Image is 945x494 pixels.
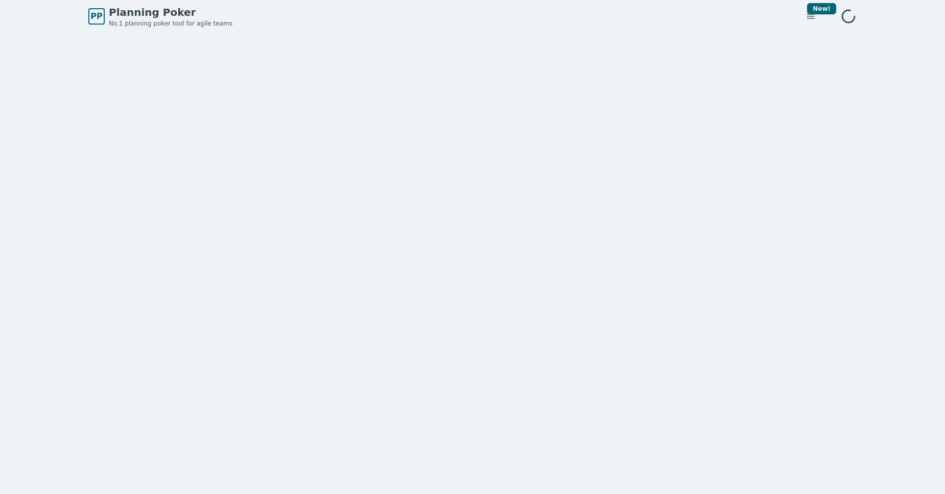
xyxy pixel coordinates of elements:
span: Planning Poker [109,5,232,19]
div: New! [807,3,836,14]
span: No.1 planning poker tool for agile teams [109,19,232,28]
span: PP [90,10,102,23]
button: New! [801,7,820,26]
a: PPPlanning PokerNo.1 planning poker tool for agile teams [88,5,232,28]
